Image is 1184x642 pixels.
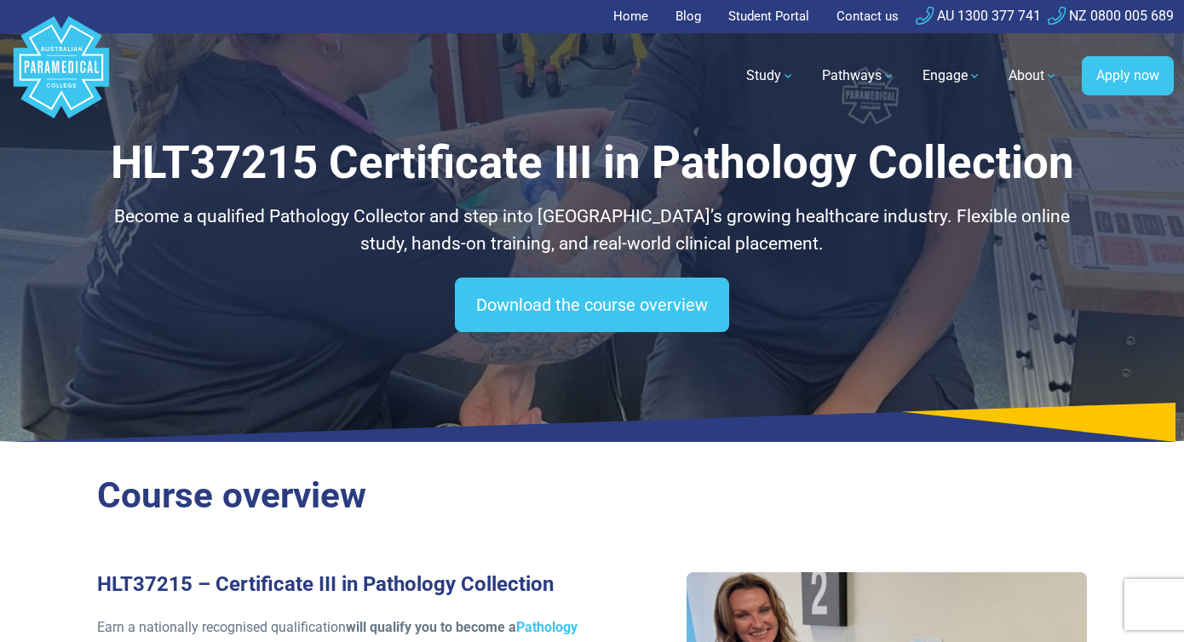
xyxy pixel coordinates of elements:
h1: HLT37215 Certificate III in Pathology Collection [97,136,1086,190]
h2: Course overview [97,474,1086,518]
a: Apply now [1082,56,1174,95]
a: About [998,52,1068,100]
a: Pathways [812,52,905,100]
h3: HLT37215 – Certificate III in Pathology Collection [97,572,582,597]
a: Australian Paramedical College [10,33,112,119]
a: Download the course overview [455,278,729,332]
p: Become a qualified Pathology Collector and step into [GEOGRAPHIC_DATA]’s growing healthcare indus... [97,203,1086,257]
a: Engage [912,52,991,100]
a: Study [736,52,805,100]
a: NZ 0800 005 689 [1048,8,1174,24]
a: AU 1300 377 741 [916,8,1041,24]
